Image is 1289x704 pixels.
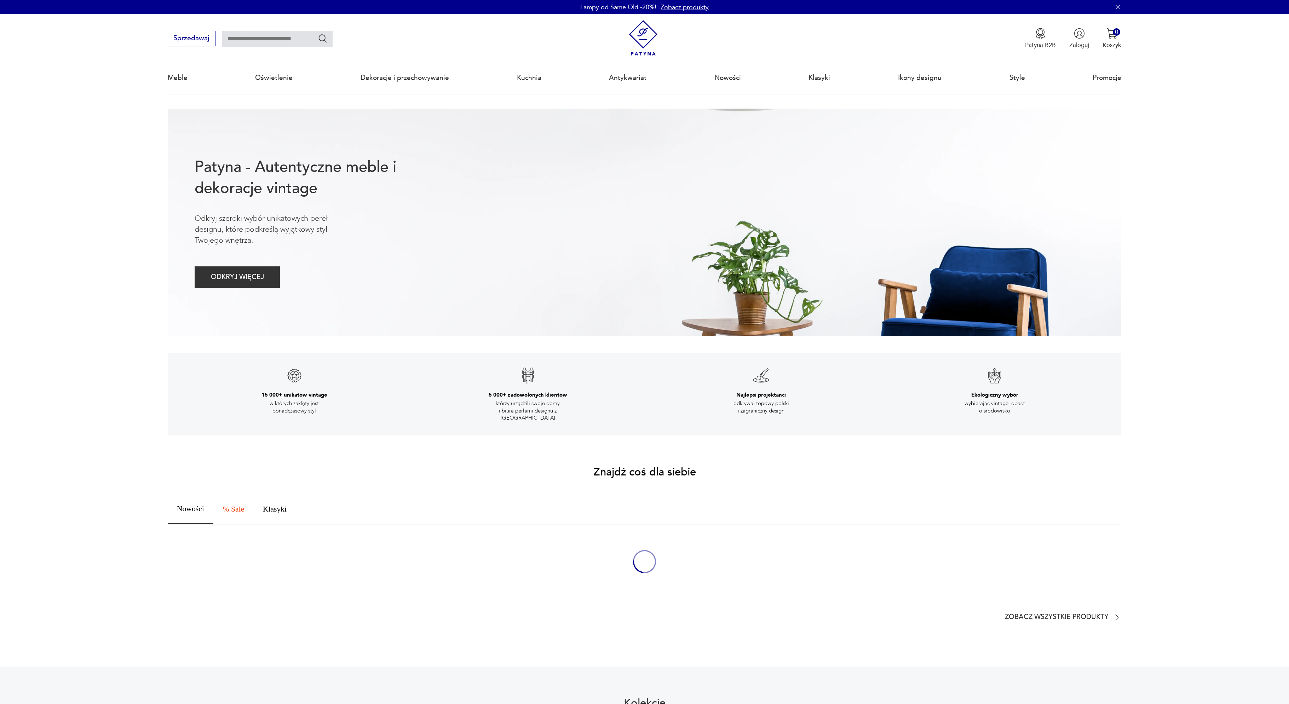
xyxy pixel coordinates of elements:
span: Nowości [177,505,204,513]
a: Sprzedawaj [168,36,215,42]
h1: Patyna - Autentyczne meble i dekoracje vintage [195,157,424,199]
img: Znak gwarancji jakości [519,367,536,384]
a: Style [1009,62,1025,94]
img: Znak gwarancji jakości [986,367,1003,384]
a: Zobacz produkty [661,3,709,12]
a: Nowości [714,62,741,94]
p: którzy urządzili swoje domy i biura perłami designu z [GEOGRAPHIC_DATA] [489,400,567,421]
h3: Ekologiczny wybór [971,391,1018,398]
p: w których zaklęty jest ponadczasowy styl [255,400,333,414]
a: Oświetlenie [255,62,293,94]
a: Meble [168,62,188,94]
a: Antykwariat [609,62,646,94]
p: Patyna B2B [1025,41,1056,49]
button: Zaloguj [1069,28,1089,49]
img: Ikonka użytkownika [1074,28,1085,39]
button: Patyna B2B [1025,28,1056,49]
a: Ikona medaluPatyna B2B [1025,28,1056,49]
button: Szukaj [318,33,328,44]
img: Ikona medalu [1035,28,1046,39]
a: Promocje [1093,62,1121,94]
p: Koszyk [1103,41,1121,49]
div: 0 [1113,28,1120,36]
p: Odkryj szeroki wybór unikatowych pereł designu, które podkreślą wyjątkowy styl Twojego wnętrza. [195,213,356,246]
div: oval-loading [168,525,1122,599]
h3: 5 000+ zadowolonych klientów [489,391,567,398]
button: 0Koszyk [1103,28,1121,49]
a: Klasyki [808,62,830,94]
img: Patyna - sklep z meblami i dekoracjami vintage [626,20,661,56]
img: Ikona koszyka [1106,28,1117,39]
p: Lampy od Same Old -20%! [580,3,656,12]
p: odkrywaj topowy polski i zagraniczny design [722,400,800,414]
p: wybierając vintage, dbasz o środowisko [956,400,1034,414]
button: Sprzedawaj [168,31,215,46]
a: Kuchnia [517,62,541,94]
a: ODKRYJ WIĘCEJ [195,275,280,281]
p: Zobacz wszystkie produkty [1005,614,1109,620]
h3: Najlepsi projektanci [736,391,786,398]
h3: 15 000+ unikatów vintage [261,391,327,398]
button: ODKRYJ WIĘCEJ [195,266,280,288]
p: Zaloguj [1069,41,1089,49]
a: Zobacz wszystkie produkty [1005,613,1121,622]
a: Ikony designu [898,62,942,94]
img: Znak gwarancji jakości [286,367,303,384]
span: % Sale [223,506,244,513]
h2: Znajdź coś dla siebie [593,467,696,477]
a: Dekoracje i przechowywanie [361,62,449,94]
span: Klasyki [263,506,287,513]
img: Znak gwarancji jakości [753,367,770,384]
